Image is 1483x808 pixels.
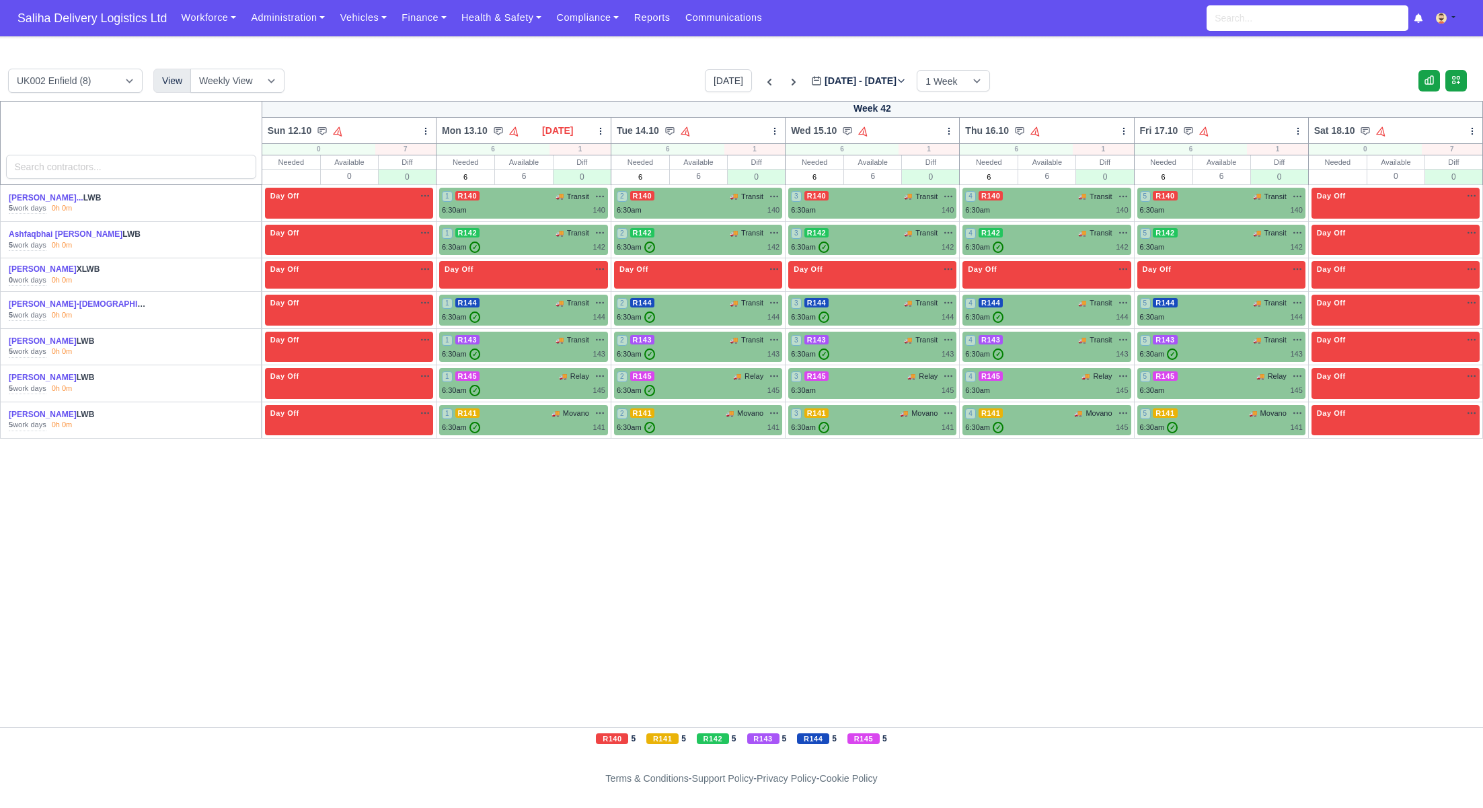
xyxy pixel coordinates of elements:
span: R143 [979,335,1003,344]
div: 142 [1116,242,1128,253]
div: 0h 0m [52,203,73,214]
div: 6:30am [965,348,1003,360]
span: Day Off [268,264,302,274]
a: Reports [626,5,677,31]
div: 144 [593,311,605,323]
div: 6:30am [1140,205,1165,216]
div: Diff [902,155,959,169]
div: 145 [1116,385,1128,396]
a: Health & Safety [454,5,549,31]
span: 2 [617,228,628,239]
span: R143 [1153,335,1178,344]
strong: 0 [9,276,13,284]
span: Relay [1093,371,1112,382]
span: R145 [1153,371,1178,381]
span: 🚚 [730,191,738,201]
span: Day Off [268,371,302,381]
div: 0 [262,144,375,155]
div: 6:30am [617,348,655,360]
span: 🚚 [730,298,738,308]
span: Transit [1090,297,1112,309]
a: Support Policy [692,773,754,784]
span: Day Off [617,264,651,274]
span: Day Off [1314,335,1348,344]
span: 🚚 [1078,228,1086,238]
div: work days [9,310,46,321]
div: 6 [611,144,724,155]
div: 6:30am [442,205,467,216]
div: 0 [321,169,378,183]
div: 145 [942,385,954,396]
span: Day Off [442,264,476,274]
div: 0h 0m [52,310,73,321]
span: 1 [442,191,453,202]
input: Search contractors... [6,155,256,179]
div: 142 [1290,242,1302,253]
span: 1 [442,298,453,309]
div: 0h 0m [52,240,73,251]
div: 142 [767,242,779,253]
div: LWB [9,299,149,310]
span: 2 [617,298,628,309]
div: 6:30am [791,242,829,253]
span: ✓ [644,385,655,396]
span: Transit [1090,227,1112,239]
div: Available [670,155,727,169]
div: 145 [593,385,605,396]
span: 🚚 [1253,228,1261,238]
span: Day Off [268,298,302,307]
div: 6 [436,144,549,155]
span: 1 [442,228,453,239]
div: 6 [670,169,727,183]
div: 143 [1290,348,1302,360]
span: Tue 14.10 [617,124,659,137]
span: 3 [791,298,802,309]
span: 🚚 [556,228,564,238]
div: 0 [1425,169,1482,184]
span: R144 [630,298,655,307]
span: Movano [1260,408,1287,419]
span: 🚚 [1253,335,1261,345]
div: Diff [728,155,785,169]
span: ✓ [993,311,1003,323]
div: Diff [1076,155,1133,169]
span: 5 [1140,228,1151,239]
div: work days [9,383,46,394]
span: R145 [979,371,1003,381]
span: R140 [804,191,829,200]
a: Cookie Policy [819,773,877,784]
div: 6:30am [965,385,990,396]
div: 7 [375,144,436,155]
div: 0h 0m [52,420,73,431]
div: 6:30am [617,242,655,253]
span: 🚚 [904,191,912,201]
div: Diff [1251,155,1308,169]
span: ✓ [819,348,829,360]
div: 0 [1367,169,1424,183]
span: 1 [442,408,453,419]
span: R143 [455,335,480,344]
span: 5 [1140,335,1151,346]
div: 0 [902,169,959,184]
span: ✓ [819,242,829,253]
div: 7 [1422,144,1482,155]
span: ✓ [469,348,480,360]
div: 0 [1076,169,1133,184]
div: View [153,69,191,93]
span: 🚚 [1078,191,1086,201]
span: ✓ [469,311,480,323]
span: 🚚 [730,335,738,345]
div: 6:30am [965,311,1003,323]
div: Week 42 [262,101,1482,118]
span: ✓ [644,311,655,323]
div: 143 [593,348,605,360]
span: Day Off [268,408,302,418]
div: work days [9,275,46,286]
div: 0h 0m [52,275,73,286]
div: 0 [554,169,611,184]
span: R141 [455,408,480,418]
span: Transit [741,191,763,203]
div: 145 [767,385,779,396]
iframe: Chat Widget [1242,653,1483,808]
div: 6:30am [617,385,655,396]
